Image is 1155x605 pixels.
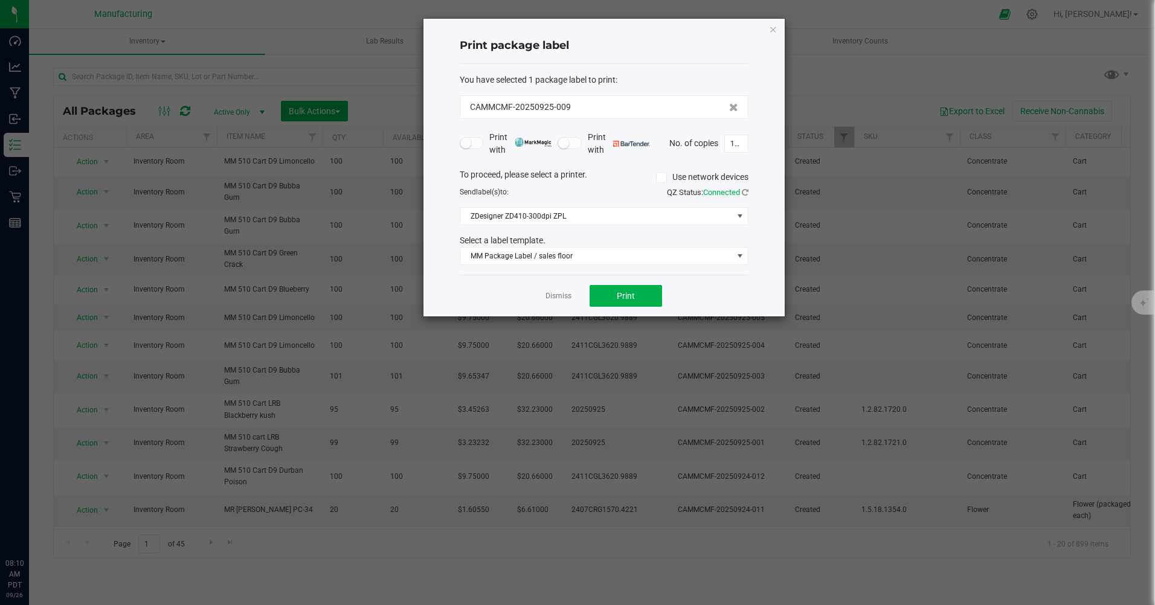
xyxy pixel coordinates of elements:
span: QZ Status: [667,188,748,197]
button: Print [590,285,662,307]
h4: Print package label [460,38,748,54]
span: Print with [489,131,552,156]
span: Connected [703,188,740,197]
span: CAMMCMF-20250925-009 [470,101,571,114]
span: Print [617,291,635,301]
span: You have selected 1 package label to print [460,75,616,85]
span: ZDesigner ZD410-300dpi ZPL [460,208,733,225]
span: MM Package Label / sales floor [460,248,733,264]
span: No. of copies [669,138,718,147]
label: Use network devices [656,171,748,184]
iframe: Resource center unread badge [36,507,50,521]
span: Send to: [460,188,509,196]
span: label(s) [476,188,500,196]
img: bartender.png [613,141,650,147]
div: Select a label template. [451,234,758,247]
iframe: Resource center [12,508,48,545]
img: mark_magic_cybra.png [515,138,552,147]
span: Print with [588,131,650,156]
div: : [460,74,748,86]
a: Dismiss [545,291,571,301]
div: To proceed, please select a printer. [451,168,758,187]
